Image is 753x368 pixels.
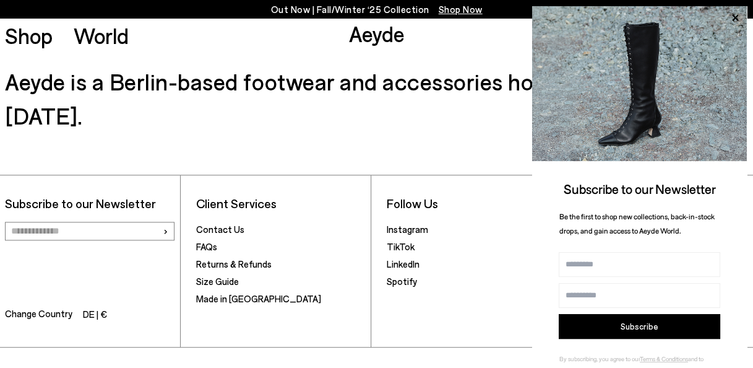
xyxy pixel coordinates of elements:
[196,196,366,211] li: Client Services
[5,64,747,133] h3: Aeyde is a Berlin-based footwear and accessories house founded in [DATE].
[387,276,417,287] a: Spotify
[348,20,404,46] a: Aeyde
[196,293,321,304] a: Made in [GEOGRAPHIC_DATA]
[83,307,107,324] li: DE | €
[564,181,716,196] span: Subscribe to our Newsletter
[74,25,129,46] a: World
[196,224,244,235] a: Contact Us
[640,355,688,362] a: Terms & Conditions
[271,2,483,17] p: Out Now | Fall/Winter ‘25 Collection
[559,355,640,362] span: By subscribing, you agree to our
[387,224,428,235] a: Instagram
[532,6,747,161] img: 2a6287a1333c9a56320fd6e7b3c4a9a9.jpg
[196,276,239,287] a: Size Guide
[5,25,53,46] a: Shop
[559,314,720,339] button: Subscribe
[387,196,556,211] li: Follow Us
[196,241,217,252] a: FAQs
[163,222,168,240] span: ›
[5,196,174,211] p: Subscribe to our Newsletter
[387,241,415,252] a: TikTok
[559,212,715,235] span: Be the first to shop new collections, back-in-stock drops, and gain access to Aeyde World.
[439,4,483,15] span: Navigate to /collections/new-in
[5,306,72,324] span: Change Country
[196,258,272,269] a: Returns & Refunds
[387,258,420,269] a: LinkedIn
